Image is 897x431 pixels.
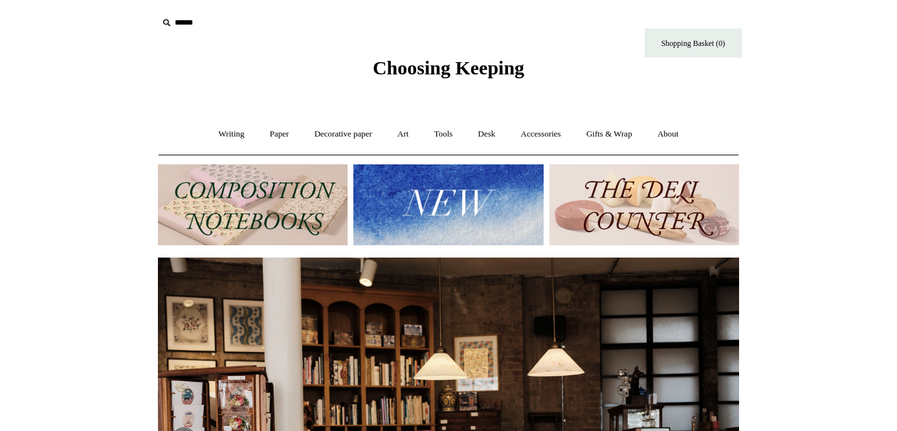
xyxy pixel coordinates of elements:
img: The Deli Counter [549,164,739,245]
a: Paper [258,117,301,151]
a: About [646,117,691,151]
a: Accessories [509,117,573,151]
a: Shopping Basket (0) [645,28,742,58]
a: Gifts & Wrap [575,117,644,151]
span: Choosing Keeping [373,57,524,78]
a: Writing [207,117,256,151]
a: Art [386,117,420,151]
a: Tools [423,117,465,151]
a: Desk [467,117,507,151]
a: Choosing Keeping [373,67,524,76]
img: New.jpg__PID:f73bdf93-380a-4a35-bcfe-7823039498e1 [353,164,543,245]
a: Decorative paper [303,117,384,151]
img: 202302 Composition ledgers.jpg__PID:69722ee6-fa44-49dd-a067-31375e5d54ec [158,164,348,245]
